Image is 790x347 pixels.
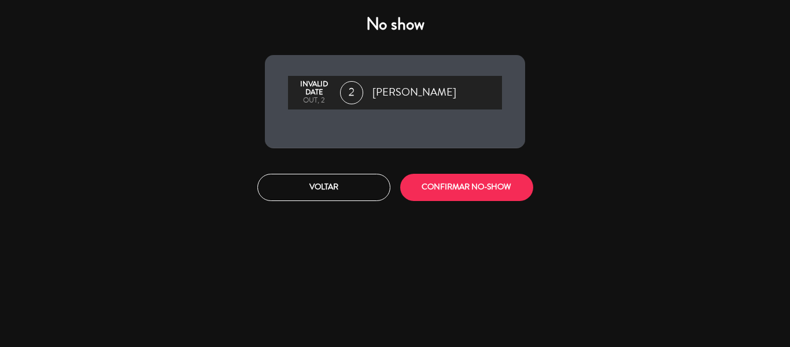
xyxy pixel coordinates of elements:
[294,81,334,97] div: Invalid date
[257,174,390,201] button: Voltar
[372,84,456,101] span: [PERSON_NAME]
[294,97,334,105] div: out, 2
[265,14,525,35] h4: No show
[400,174,533,201] button: CONFIRMAR NO-SHOW
[340,81,363,104] span: 2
